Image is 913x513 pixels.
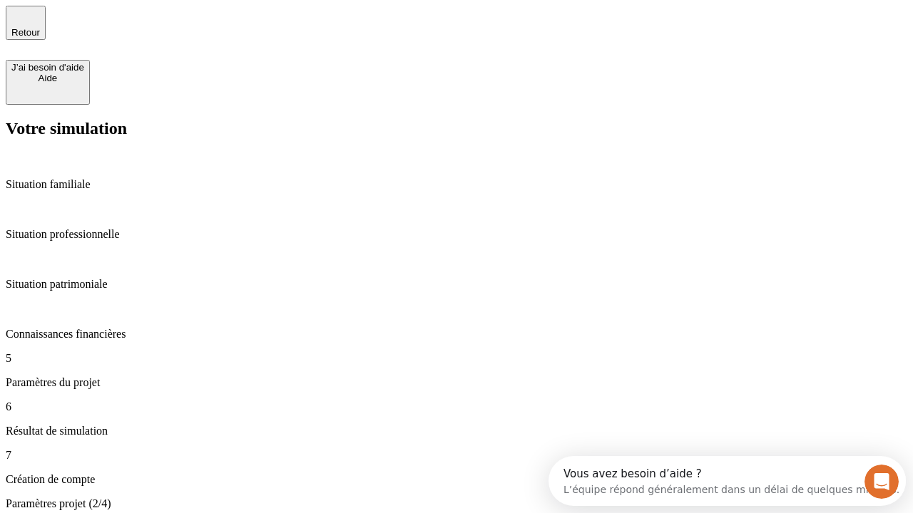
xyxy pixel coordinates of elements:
[6,6,46,40] button: Retour
[549,456,906,506] iframe: Intercom live chat discovery launcher
[11,27,40,38] span: Retour
[6,6,393,45] div: Ouvrir le Messenger Intercom
[15,12,351,24] div: Vous avez besoin d’aide ?
[6,328,907,341] p: Connaissances financières
[6,119,907,138] h2: Votre simulation
[6,449,907,462] p: 7
[11,62,84,73] div: J’ai besoin d'aide
[6,228,907,241] p: Situation professionnelle
[15,24,351,38] div: L’équipe répond généralement dans un délai de quelques minutes.
[6,473,907,486] p: Création de compte
[6,178,907,191] p: Situation familiale
[864,465,899,499] iframe: Intercom live chat
[6,376,907,389] p: Paramètres du projet
[6,278,907,291] p: Situation patrimoniale
[11,73,84,83] div: Aide
[6,497,907,510] p: Paramètres projet (2/4)
[6,400,907,413] p: 6
[6,352,907,365] p: 5
[6,60,90,105] button: J’ai besoin d'aideAide
[6,425,907,437] p: Résultat de simulation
